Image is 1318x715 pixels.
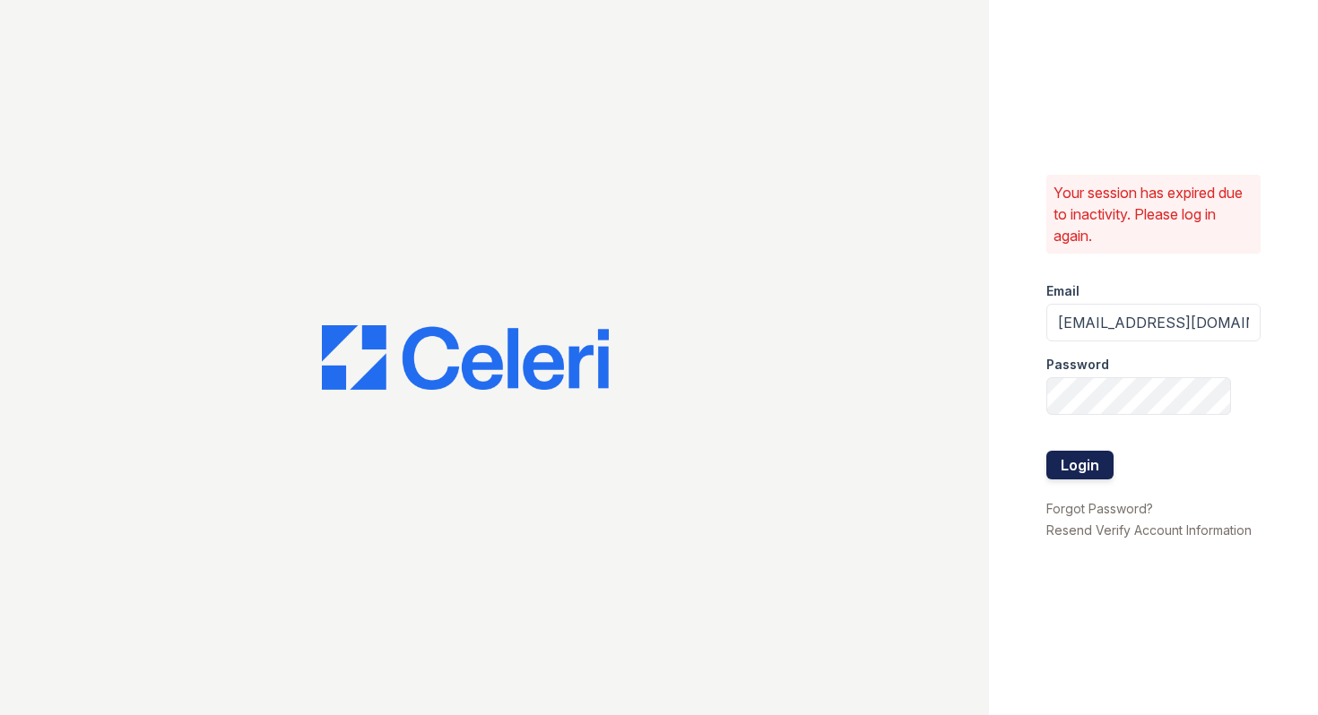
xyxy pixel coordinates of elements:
[1046,356,1109,374] label: Password
[322,325,609,390] img: CE_Logo_Blue-a8612792a0a2168367f1c8372b55b34899dd931a85d93a1a3d3e32e68fde9ad4.png
[1046,501,1153,516] a: Forgot Password?
[1054,182,1254,246] p: Your session has expired due to inactivity. Please log in again.
[1046,522,1252,538] a: Resend Verify Account Information
[1046,451,1114,479] button: Login
[1046,282,1080,300] label: Email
